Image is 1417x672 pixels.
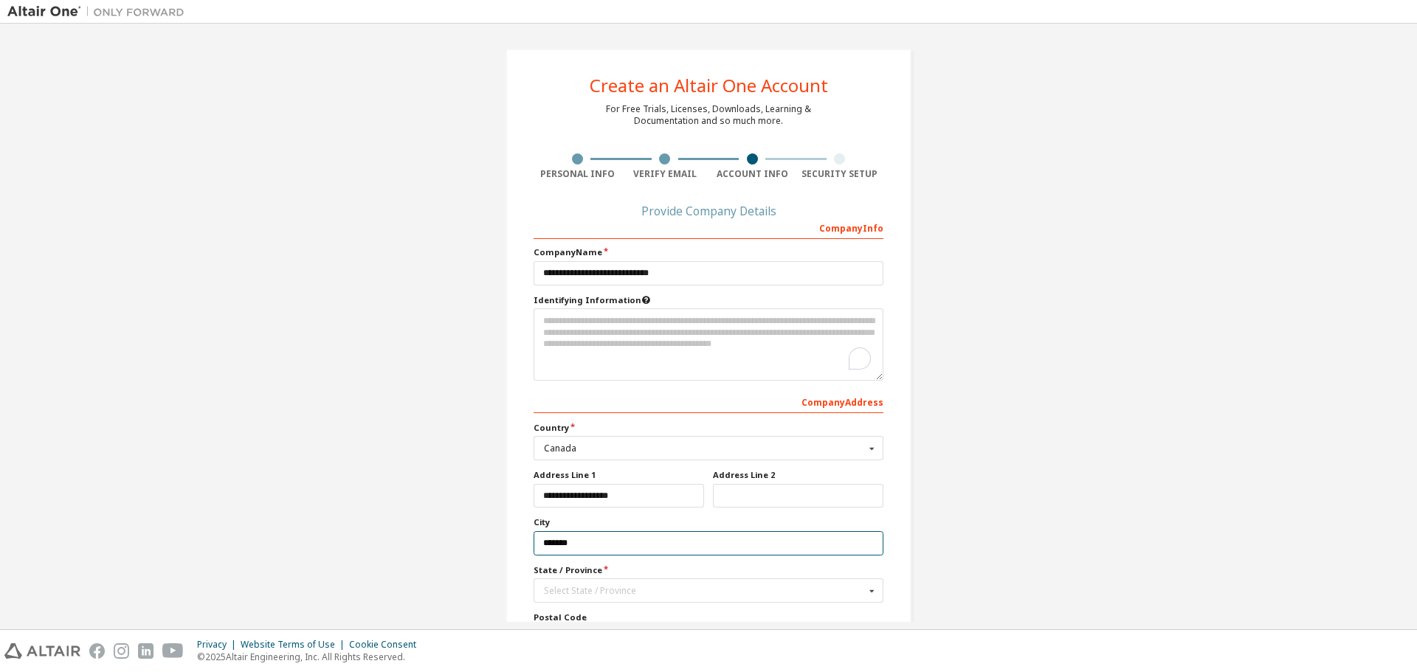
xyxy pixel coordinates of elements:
label: Country [534,422,883,434]
div: Provide Company Details [534,207,883,215]
img: Altair One [7,4,192,19]
img: linkedin.svg [138,643,154,659]
div: Cookie Consent [349,639,425,651]
img: instagram.svg [114,643,129,659]
div: Select State / Province [544,586,865,595]
div: Company Address [534,389,883,413]
label: State / Province [534,564,883,576]
label: Address Line 1 [534,469,704,481]
label: Company Name [534,246,883,258]
div: For Free Trials, Licenses, Downloads, Learning & Documentation and so much more. [606,103,811,127]
label: City [534,516,883,528]
p: © 2025 Altair Engineering, Inc. All Rights Reserved. [197,651,425,663]
div: Create an Altair One Account [590,77,828,94]
div: Canada [544,444,865,453]
label: Address Line 2 [713,469,883,481]
div: Verify Email [621,168,709,180]
label: Please provide any information that will help our support team identify your company. Email and n... [534,294,883,306]
div: Security Setup [796,168,884,180]
img: facebook.svg [89,643,105,659]
img: youtube.svg [162,643,184,659]
div: Privacy [197,639,241,651]
img: altair_logo.svg [4,643,80,659]
div: Personal Info [534,168,621,180]
div: Account Info [708,168,796,180]
div: Company Info [534,215,883,239]
textarea: To enrich screen reader interactions, please activate Accessibility in Grammarly extension settings [534,308,883,381]
label: Postal Code [534,612,883,623]
div: Website Terms of Use [241,639,349,651]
